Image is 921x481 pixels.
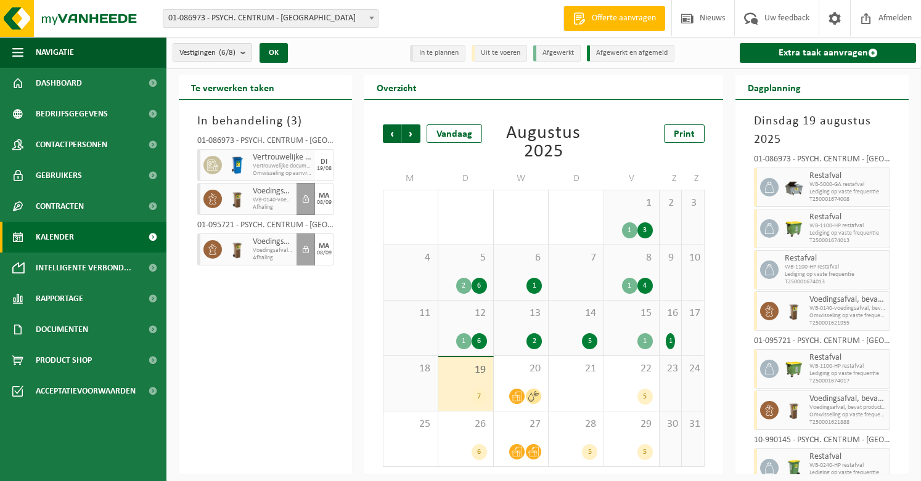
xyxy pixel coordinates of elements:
img: WB-1100-HPE-GN-50 [785,360,803,378]
span: Restafval [785,254,886,264]
h2: Dagplanning [735,75,813,99]
span: 8 [610,251,653,265]
span: 01-086973 - PSYCH. CENTRUM - ST HIERONYMUS - SINT-NIKLAAS [163,10,378,27]
span: T250001674008 [809,196,886,203]
div: DI [321,158,327,166]
span: 3 [291,115,298,127]
div: 1 [637,333,653,349]
a: Offerte aanvragen [563,6,665,31]
span: Lediging op vaste frequentie [809,469,886,477]
span: Restafval [809,171,886,181]
div: Vandaag [427,124,482,143]
span: WB-5000-GA restafval [809,181,886,188]
td: D [549,168,604,190]
span: Voedingsafval, bevat producten van dierlijke oorsprong, onve [809,404,886,411]
span: Restafval [809,212,886,222]
span: Voedingsafval, bevat producten van dierlijke oorsprong, onverpakt, categorie 3 [253,237,293,247]
span: Acceptatievoorwaarden [36,376,136,406]
div: 6 [472,333,487,349]
span: 30 [666,418,676,431]
span: Vestigingen [179,44,235,62]
span: Lediging op vaste frequentie [785,271,886,278]
span: 26 [444,418,487,431]
span: Lediging op vaste frequentie [809,370,886,378]
span: Contactpersonen [36,129,107,160]
span: 28 [555,418,597,431]
img: WB-5000-GAL-GY-01 [785,178,803,196]
img: WB-0140-HPE-BN-01 [785,302,803,320]
span: 29 [610,418,653,431]
td: V [604,168,660,190]
span: Voedingsafval, bevat producten van dierlijke oorsprong, onve [253,247,293,254]
span: Contracten [36,191,84,222]
li: In te plannen [410,45,465,62]
span: Lediging op vaste frequentie [809,188,886,196]
span: 5 [444,251,487,265]
div: 01-095721 - PSYCH. CENTRUM - [GEOGRAPHIC_DATA]/AC DE WITTE HOEVE - [GEOGRAPHIC_DATA] [197,221,334,233]
div: 5 [637,389,653,405]
div: 2 [526,333,542,349]
span: T250001674013 [785,278,886,286]
div: 6 [472,444,487,460]
span: Vertrouwelijke documenten (vernietiging - recyclage) [253,153,312,163]
img: WB-0140-HPE-BN-01 [228,190,247,208]
span: Voedingsafval, bevat producten van dierlijke oorsprong, onverpakt, categorie 3 [253,187,293,196]
div: 08/09 [317,250,332,256]
div: 1 [622,278,637,294]
span: 14 [555,307,597,320]
span: 9 [666,251,676,265]
h3: In behandeling ( ) [197,112,334,131]
span: T250001674017 [809,378,886,385]
li: Afgewerkt [533,45,581,62]
span: WB-1100-HP restafval [809,363,886,370]
a: Extra taak aanvragen [740,43,916,63]
h3: Dinsdag 19 augustus 2025 [754,112,890,149]
span: T250001621955 [809,320,886,327]
span: 11 [390,307,432,320]
span: 19 [444,363,487,377]
span: Offerte aanvragen [589,12,659,25]
img: WB-0240-HPE-GN-50 [785,459,803,477]
span: 1 [610,196,653,210]
td: Z [682,168,705,190]
li: Afgewerkt en afgemeld [587,45,674,62]
span: Bedrijfsgegevens [36,99,108,129]
span: Kalender [36,222,74,253]
span: Product Shop [36,345,92,376]
span: Gebruikers [36,160,82,191]
span: Voedingsafval, bevat producten van dierlijke oorsprong, onverpakt, categorie 3 [809,295,886,305]
span: Omwisseling op vaste frequentie (incl. verwerking) [809,411,886,419]
td: M [383,168,438,190]
div: Augustus 2025 [491,124,596,161]
img: WB-0140-HPE-BN-01 [785,401,803,419]
div: 5 [637,444,653,460]
count: (6/8) [219,49,235,57]
td: W [494,168,549,190]
div: 1 [456,333,472,349]
span: Print [674,129,695,139]
button: OK [260,43,288,63]
span: Vertrouwelijke documenten (vernietiging - recyclage) [253,163,312,170]
span: 31 [688,418,698,431]
span: 17 [688,307,698,320]
span: 16 [666,307,676,320]
span: 4 [390,251,432,265]
div: 08/09 [317,200,332,206]
div: MA [319,243,329,250]
span: Documenten [36,314,88,345]
span: 27 [500,418,542,431]
span: WB-1100-HP restafval [785,264,886,271]
span: 01-086973 - PSYCH. CENTRUM - ST HIERONYMUS - SINT-NIKLAAS [163,9,379,28]
span: Omwisseling op aanvraag - op geplande route (incl. verwerking) [253,170,312,177]
span: T250001621888 [809,419,886,426]
h2: Te verwerken taken [179,75,287,99]
span: T250001674013 [809,237,886,245]
span: Dashboard [36,68,82,99]
div: 2 [456,278,472,294]
span: 18 [390,362,432,376]
img: WB-0140-HPE-BN-01 [228,240,247,259]
div: 01-095721 - PSYCH. CENTRUM - [GEOGRAPHIC_DATA]/AC DE WITTE HOEVE - [GEOGRAPHIC_DATA] [754,337,890,349]
div: 1 [666,333,676,349]
span: 23 [666,362,676,376]
span: 20 [500,362,542,376]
